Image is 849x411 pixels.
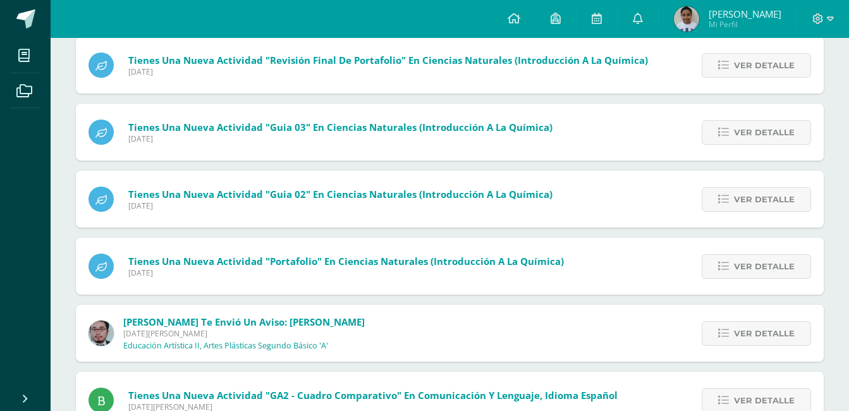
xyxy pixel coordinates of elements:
span: Mi Perfil [709,19,781,30]
span: [PERSON_NAME] te envió un aviso: [PERSON_NAME] [123,316,365,328]
img: 5fac68162d5e1b6fbd390a6ac50e103d.png [89,321,114,346]
span: [DATE] [128,66,648,77]
span: Tienes una nueva actividad "Revisión final de portafolio" En Ciencias Naturales (Introducción a l... [128,54,648,66]
span: Ver detalle [734,121,795,144]
span: Tienes una nueva actividad "GA2 - Cuadro comparativo" En Comunicación y Lenguaje, Idioma Español [128,389,618,402]
span: Tienes una nueva actividad "Portafolio" En Ciencias Naturales (Introducción a la Química) [128,255,564,267]
span: [PERSON_NAME] [709,8,781,20]
span: Tienes una nueva actividad "Guia 03" En Ciencias Naturales (Introducción a la Química) [128,121,553,133]
img: 08ad1c74d57c81a25722f3457dcf40c7.png [674,6,699,32]
span: [DATE] [128,200,553,211]
span: [DATE] [128,267,564,278]
span: Ver detalle [734,322,795,345]
span: Ver detalle [734,255,795,278]
span: Tienes una nueva actividad "Guia 02" En Ciencias Naturales (Introducción a la Química) [128,188,553,200]
span: [DATE] [128,133,553,144]
p: Educación Artística II, Artes Plásticas Segundo Básico 'A' [123,341,328,351]
span: Ver detalle [734,188,795,211]
span: [DATE][PERSON_NAME] [123,328,365,339]
span: Ver detalle [734,54,795,77]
